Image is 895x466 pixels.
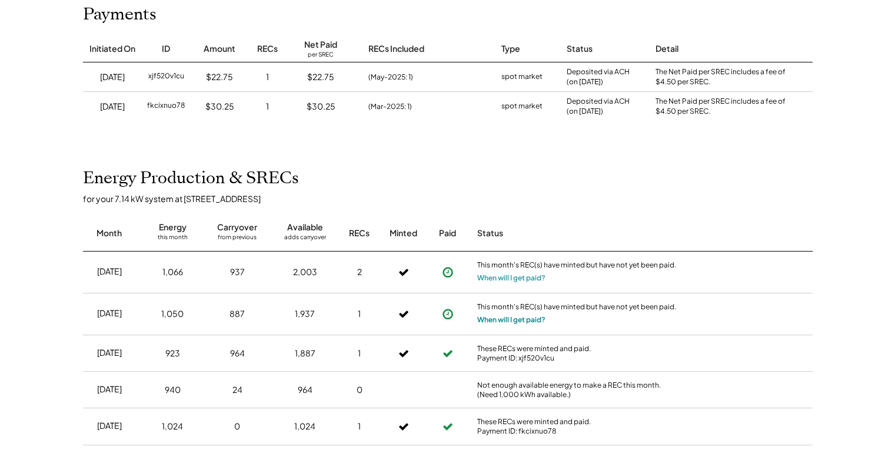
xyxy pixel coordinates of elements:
div: 1 [266,71,269,83]
div: [DATE] [97,266,122,277]
div: fkcixnuo78 [147,101,185,113]
div: 2 [357,266,362,278]
div: Available [287,222,323,233]
div: adds carryover [284,233,326,245]
div: this month [158,233,188,245]
h2: Energy Production & SRECs [83,168,299,189]
div: 887 [229,308,245,320]
button: When will I get paid? [477,314,545,326]
div: Amount [204,43,235,55]
div: Energy [159,222,187,233]
h2: Payments [83,5,157,25]
div: Type [501,43,520,55]
div: This month's REC(s) have minted but have not yet been paid. [477,260,677,272]
div: 1 [358,348,361,359]
div: [DATE] [100,101,125,113]
div: ID [162,43,170,55]
div: 1,024 [294,421,315,432]
div: 923 [165,348,180,359]
div: 1,024 [162,421,183,432]
div: $22.75 [307,71,334,83]
div: The Net Paid per SREC includes a fee of $4.50 per SREC. [656,97,791,117]
button: When will I get paid? [477,272,545,284]
div: from previous [218,233,257,245]
div: 2,003 [293,266,317,278]
div: 1,050 [161,308,184,320]
div: 0 [234,421,240,432]
div: [DATE] [97,308,122,319]
div: These RECs were minted and paid. Payment ID: fkcixnuo78 [477,417,677,435]
div: $30.25 [307,101,335,113]
div: $30.25 [205,101,234,113]
div: RECs [257,43,278,55]
div: Carryover [217,222,257,233]
div: 964 [230,348,245,359]
div: Minted [390,227,417,239]
div: 24 [232,384,242,396]
div: (Mar-2025: 1) [368,101,412,112]
div: $22.75 [206,71,233,83]
div: [DATE] [100,71,125,83]
div: Month [97,227,122,239]
div: 937 [230,266,245,278]
div: 1 [266,101,269,113]
div: RECs Included [368,43,424,55]
button: Payment approved, but not yet initiated. [439,263,457,281]
div: [DATE] [97,347,122,359]
div: Status [477,227,677,239]
div: 1,066 [162,266,183,278]
div: (May-2025: 1) [368,72,413,82]
div: 0 [357,384,362,396]
div: 1,887 [295,348,315,359]
div: [DATE] [97,420,122,432]
div: for your 7.14 kW system at [STREET_ADDRESS] [83,193,824,204]
div: Deposited via ACH (on [DATE]) [567,97,630,117]
div: 940 [165,384,181,396]
div: Initiated On [89,43,135,55]
div: Status [567,43,593,55]
div: xjf520v1cu [148,71,184,83]
div: spot market [501,71,543,83]
div: RECs [349,227,370,239]
div: spot market [501,101,543,113]
div: 1 [358,308,361,320]
div: 1,937 [295,308,315,320]
div: Paid [439,227,456,239]
div: per SREC [308,51,334,60]
button: Payment approved, but not yet initiated. [439,305,457,323]
div: [DATE] [97,384,122,395]
div: This month's REC(s) have minted but have not yet been paid. [477,302,677,314]
div: 964 [298,384,312,396]
div: 1 [358,421,361,432]
div: Detail [656,43,678,55]
div: These RECs were minted and paid. Payment ID: xjf520v1cu [477,344,677,362]
div: The Net Paid per SREC includes a fee of $4.50 per SREC. [656,67,791,87]
div: Net Paid [304,39,337,51]
div: Not enough available energy to make a REC this month. (Need 1,000 kWh available.) [477,381,677,399]
div: Deposited via ACH (on [DATE]) [567,67,630,87]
